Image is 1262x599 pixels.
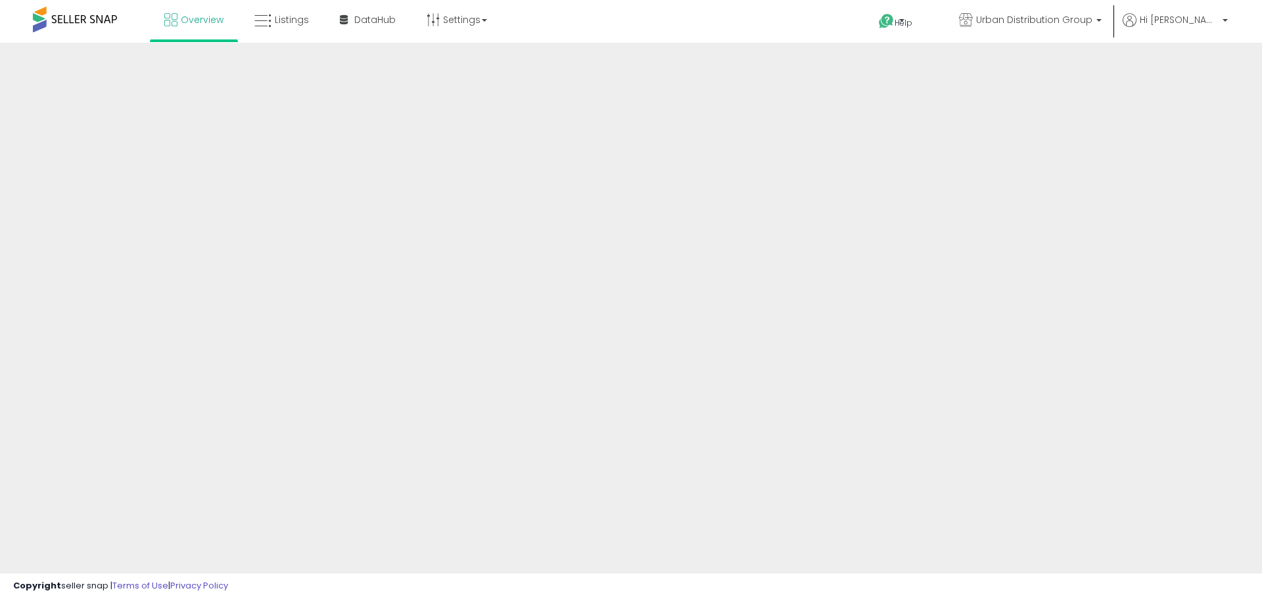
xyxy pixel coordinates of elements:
[170,579,228,592] a: Privacy Policy
[1123,13,1228,43] a: Hi [PERSON_NAME]
[181,13,223,26] span: Overview
[13,579,61,592] strong: Copyright
[275,13,309,26] span: Listings
[112,579,168,592] a: Terms of Use
[878,13,895,30] i: Get Help
[13,580,228,592] div: seller snap | |
[976,13,1092,26] span: Urban Distribution Group
[868,3,938,43] a: Help
[895,17,912,28] span: Help
[354,13,396,26] span: DataHub
[1140,13,1219,26] span: Hi [PERSON_NAME]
